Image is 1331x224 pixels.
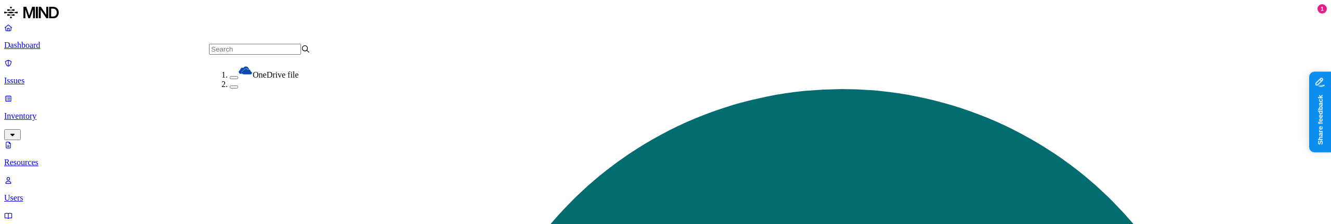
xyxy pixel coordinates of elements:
[4,176,1327,203] a: Users
[4,94,1327,139] a: Inventory
[4,23,1327,50] a: Dashboard
[4,4,1327,23] a: MIND
[209,44,301,55] input: Search
[4,111,1327,121] p: Inventory
[1309,72,1331,153] iframe: Marker.io feedback button
[1317,4,1327,14] div: 1
[238,63,253,78] img: onedrive.svg
[253,70,298,79] span: OneDrive file
[4,41,1327,50] p: Dashboard
[4,58,1327,85] a: Issues
[4,76,1327,85] p: Issues
[4,193,1327,203] p: Users
[4,4,59,21] img: MIND
[4,140,1327,167] a: Resources
[4,158,1327,167] p: Resources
